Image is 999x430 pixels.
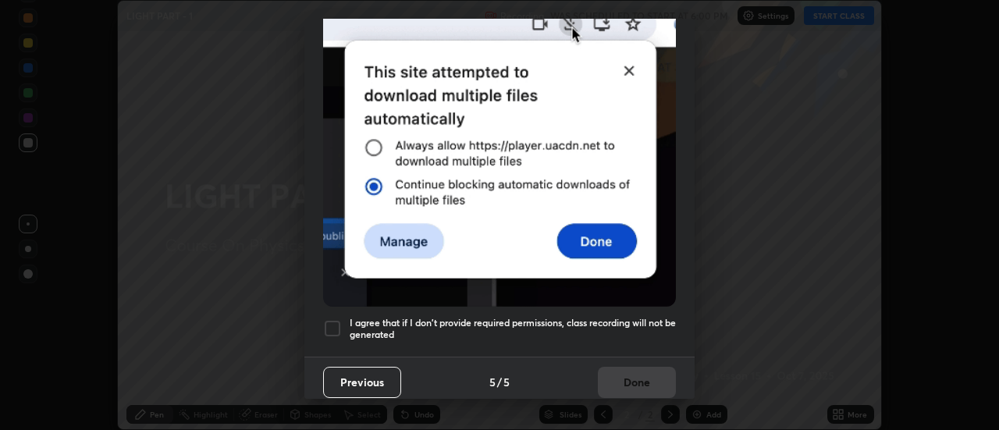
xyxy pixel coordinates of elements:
[350,317,676,341] h5: I agree that if I don't provide required permissions, class recording will not be generated
[497,374,502,390] h4: /
[489,374,496,390] h4: 5
[503,374,510,390] h4: 5
[323,367,401,398] button: Previous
